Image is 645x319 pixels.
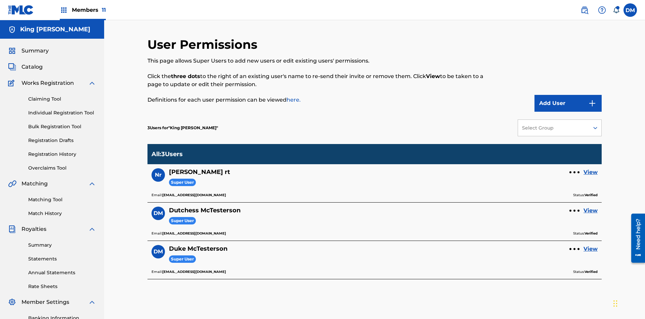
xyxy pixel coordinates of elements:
a: here. [287,97,301,103]
p: Email: [152,269,226,275]
a: Registration Drafts [28,137,96,144]
a: Public Search [578,3,591,17]
div: Help [595,3,609,17]
h5: Nicole rt [169,168,230,176]
span: DM [154,248,163,256]
span: Royalties [21,225,46,233]
img: Matching [8,180,16,188]
button: Add User [534,95,602,112]
h2: User Permissions [147,37,261,52]
span: King McTesterson [168,125,218,130]
b: [EMAIL_ADDRESS][DOMAIN_NAME] [162,270,226,274]
img: MLC Logo [8,5,34,15]
strong: View [426,73,440,79]
a: Overclaims Tool [28,165,96,172]
a: Registration History [28,151,96,158]
a: Rate Sheets [28,283,96,290]
a: SummarySummary [8,47,49,55]
img: Accounts [8,26,16,34]
span: Super User [169,179,196,186]
img: expand [88,225,96,233]
img: Royalties [8,225,16,233]
img: expand [88,180,96,188]
p: Status: [573,269,598,275]
p: Definitions for each user permission can be viewed [147,96,497,104]
span: Works Registration [21,79,74,87]
img: help [598,6,606,14]
img: expand [88,79,96,87]
div: Select Group [522,125,585,132]
img: Summary [8,47,16,55]
div: User Menu [623,3,637,17]
img: 9d2ae6d4665cec9f34b9.svg [588,99,596,107]
a: Matching Tool [28,196,96,203]
a: Statements [28,255,96,262]
span: 3 Users for [147,125,168,130]
h5: King McTesterson [20,26,90,33]
b: Verified [585,231,598,236]
a: View [584,168,598,176]
iframe: Resource Center [626,211,645,266]
p: Status: [573,192,598,198]
span: Members [72,6,106,14]
span: Catalog [21,63,43,71]
span: Super User [169,255,196,263]
strong: three dots [171,73,200,79]
a: Individual Registration Tool [28,109,96,116]
iframe: Chat Widget [611,287,645,319]
div: Drag [613,293,617,314]
b: [EMAIL_ADDRESS][DOMAIN_NAME] [162,193,226,197]
img: search [580,6,589,14]
span: DM [154,209,163,217]
a: Annual Statements [28,269,96,276]
span: Super User [169,217,196,225]
a: CatalogCatalog [8,63,43,71]
span: Member Settings [21,298,69,306]
b: Verified [585,193,598,197]
img: Top Rightsholders [60,6,68,14]
h5: Dutchess McTesterson [169,207,241,214]
span: Summary [21,47,49,55]
img: Member Settings [8,298,16,306]
a: Bulk Registration Tool [28,123,96,130]
a: View [584,245,598,253]
p: Status: [573,231,598,237]
a: Claiming Tool [28,96,96,103]
img: Works Registration [8,79,17,87]
img: expand [88,298,96,306]
span: 11 [102,7,106,13]
a: View [584,207,598,215]
h5: Duke McTesterson [169,245,227,253]
p: Email: [152,231,226,237]
p: Email: [152,192,226,198]
div: Notifications [613,7,619,13]
img: Catalog [8,63,16,71]
p: All : 3 Users [152,150,183,158]
a: Match History [28,210,96,217]
p: This page allows Super Users to add new users or edit existing users' permissions. [147,57,497,65]
span: Nr [155,171,162,179]
p: Click the to the right of an existing user's name to re-send their invite or remove them. Click t... [147,72,497,88]
span: Matching [21,180,48,188]
a: Summary [28,242,96,249]
b: [EMAIL_ADDRESS][DOMAIN_NAME] [162,231,226,236]
b: Verified [585,270,598,274]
